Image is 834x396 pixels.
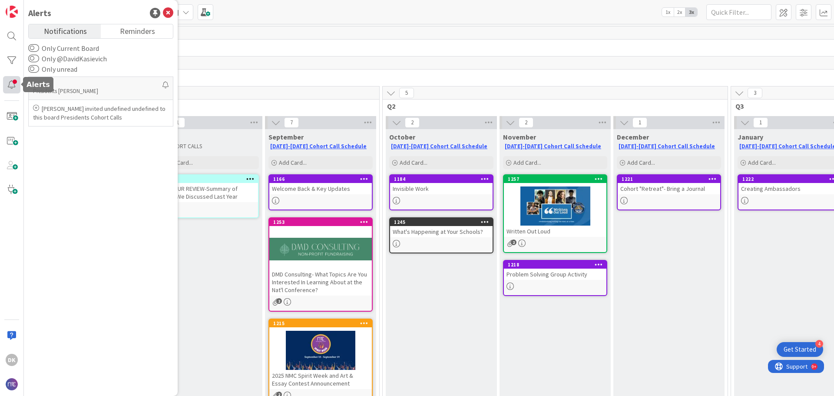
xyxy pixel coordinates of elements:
[6,378,18,390] img: avatar
[268,133,304,141] span: September
[617,133,649,141] span: December
[503,260,607,296] a: 1218Problem Solving Group Activity
[400,159,427,166] span: Add Card...
[389,174,493,210] a: 1184Invisible Work
[674,8,685,17] span: 2x
[269,370,372,389] div: 2025 NMC Spirit Week and Art & Essay Contest Announcement
[505,143,601,150] a: [DATE]-[DATE] Cohort Call Schedule
[44,3,48,10] div: 9+
[618,175,720,194] div: 1221Cohort "Retreat"- Bring a Journal
[503,174,607,253] a: 1257Written Out Loud
[622,176,720,182] div: 1221
[165,159,193,166] span: Add Card...
[394,219,493,225] div: 1245
[662,8,674,17] span: 1x
[270,143,367,150] a: [DATE]-[DATE] Cohort Call Schedule
[276,298,282,304] span: 2
[33,81,162,87] p: [DATE]
[399,88,414,98] span: 5
[269,269,372,296] div: DMD Consulting- What Topics Are You Interested In Learning About at the Nat'l Conference?
[170,117,185,128] span: 1
[155,174,259,218] a: 1158FOR YOUR REVIEW-Summary of Topics We Discussed Last Year
[268,174,373,210] a: 1166Welcome Back & Key Updates
[268,217,373,312] a: 1253DMD Consulting- What Topics Are You Interested In Learning About at the Nat'l Conference?
[784,345,816,354] div: Get Started
[273,219,372,225] div: 1253
[39,102,368,110] span: Q1
[748,159,776,166] span: Add Card...
[44,24,87,37] span: Notifications
[519,117,533,128] span: 2
[777,342,823,357] div: Open Get Started checklist, remaining modules: 4
[618,175,720,183] div: 1221
[738,133,763,141] span: January
[269,175,372,194] div: 1166Welcome Back & Key Updates
[28,54,39,63] button: Only @DavidKasievich
[26,80,50,89] h5: Alerts
[618,183,720,194] div: Cohort "Retreat"- Bring a Journal
[513,159,541,166] span: Add Card...
[28,43,99,53] label: Only Current Board
[28,64,77,74] label: Only unread
[18,1,40,12] span: Support
[815,340,823,348] div: 4
[28,44,39,53] button: Only Current Board
[508,176,606,182] div: 1257
[503,133,536,141] span: November
[508,262,606,268] div: 1218
[269,319,372,389] div: 12152025 NMC Spirit Week and Art & Essay Contest Announcement
[6,354,18,366] div: DK
[504,175,606,237] div: 1257Written Out Loud
[28,7,51,20] div: Alerts
[159,176,258,182] div: 1158
[632,117,647,128] span: 1
[390,218,493,226] div: 1245
[120,24,155,37] span: Reminders
[156,143,257,150] p: NO COHORT CALLS
[269,218,372,226] div: 1253
[619,143,715,150] a: [DATE]-[DATE] Cohort Call Schedule
[156,175,258,183] div: 1158
[390,175,493,194] div: 1184Invisible Work
[394,176,493,182] div: 1184
[269,183,372,194] div: Welcome Back & Key Updates
[28,53,107,64] label: Only @DavidKasievich
[273,320,372,326] div: 1215
[33,104,169,122] p: [PERSON_NAME] invited undefined undefined to this board Presidents Cohort Calls
[28,65,39,73] button: Only unread
[504,261,606,280] div: 1218Problem Solving Group Activity
[390,226,493,237] div: What's Happening at Your Schools?
[511,240,516,245] span: 2
[389,217,493,253] a: 1245What's Happening at Your Schools?
[390,218,493,237] div: 1245What's Happening at Your Schools?
[753,117,768,128] span: 1
[389,133,415,141] span: October
[390,183,493,194] div: Invisible Work
[269,175,372,183] div: 1166
[156,175,258,202] div: 1158FOR YOUR REVIEW-Summary of Topics We Discussed Last Year
[284,117,299,128] span: 7
[390,175,493,183] div: 1184
[504,226,606,237] div: Written Out Loud
[405,117,420,128] span: 2
[269,319,372,327] div: 1215
[391,143,487,150] a: [DATE]-[DATE] Cohort Call Schedule
[387,102,717,110] span: Q2
[706,4,771,20] input: Quick Filter...
[33,87,162,95] p: Presidents [PERSON_NAME]
[748,88,762,98] span: 3
[156,183,258,202] div: FOR YOUR REVIEW-Summary of Topics We Discussed Last Year
[685,8,697,17] span: 3x
[627,159,655,166] span: Add Card...
[273,176,372,182] div: 1166
[504,269,606,280] div: Problem Solving Group Activity
[269,218,372,296] div: 1253DMD Consulting- What Topics Are You Interested In Learning About at the Nat'l Conference?
[279,159,307,166] span: Add Card...
[504,175,606,183] div: 1257
[504,261,606,269] div: 1218
[617,174,721,210] a: 1221Cohort "Retreat"- Bring a Journal
[6,6,18,18] img: Visit kanbanzone.com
